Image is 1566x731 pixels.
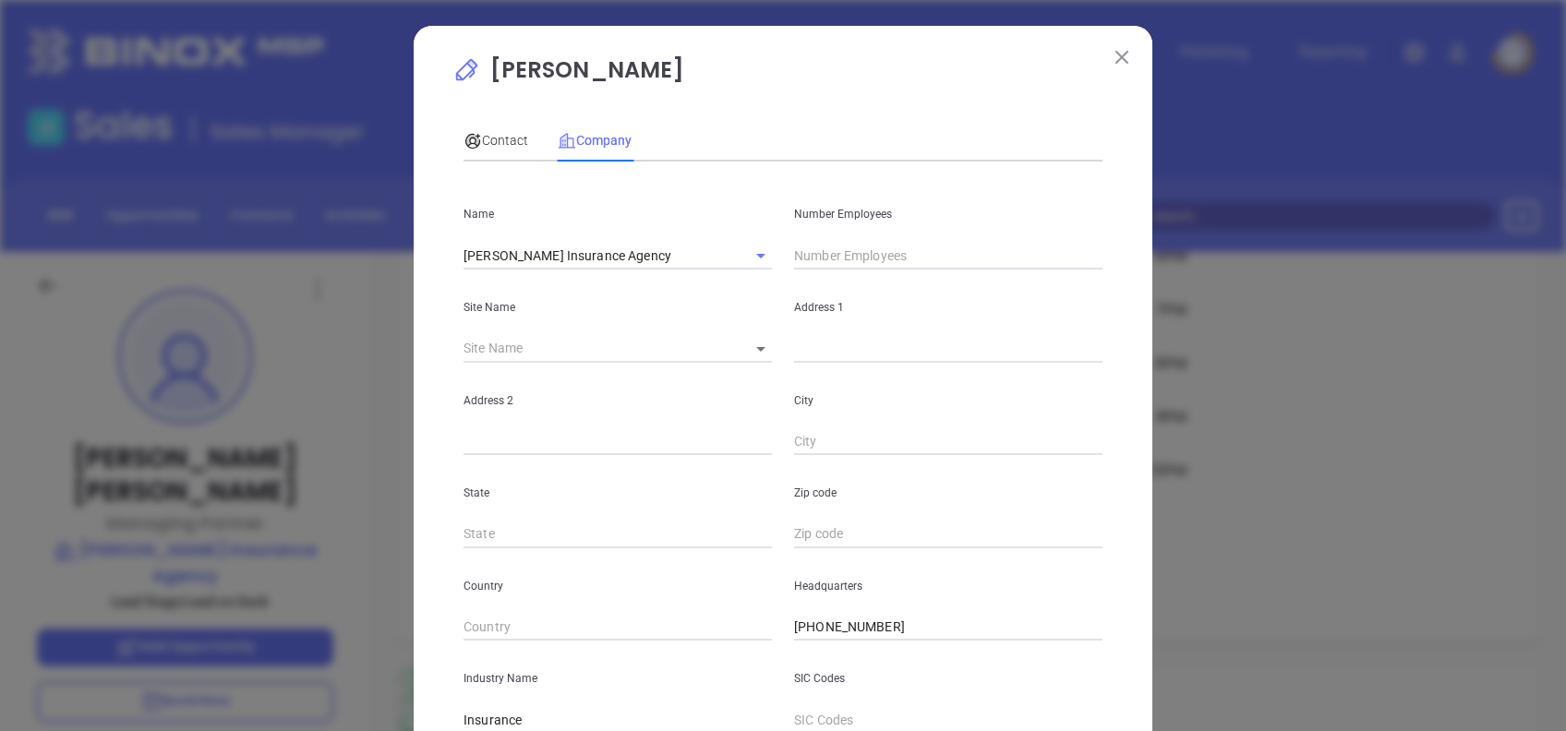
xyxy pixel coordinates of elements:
p: Name [464,204,772,224]
input: Country [464,614,772,641]
p: Zip code [794,483,1102,503]
p: City [794,390,1102,411]
input: Site Name [464,335,728,363]
span: Contact [464,133,528,148]
p: Number Employees [794,204,1102,224]
p: Address 2 [464,390,772,411]
input: State [464,521,772,548]
span: Company [558,133,632,148]
p: Industry Name [464,668,772,689]
p: Site Name [464,297,772,318]
p: State [464,483,772,503]
img: close modal [1115,51,1128,64]
input: Headquarters [794,614,1102,641]
p: Country [464,576,772,596]
p: SIC Codes [794,668,1102,689]
p: Address 1 [794,297,1102,318]
p: [PERSON_NAME] [452,54,1114,96]
input: City [794,428,1102,456]
input: Zip code [794,521,1102,548]
input: Number Employees [794,242,1102,270]
p: Headquarters [794,576,1102,596]
button: Open [748,243,774,269]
